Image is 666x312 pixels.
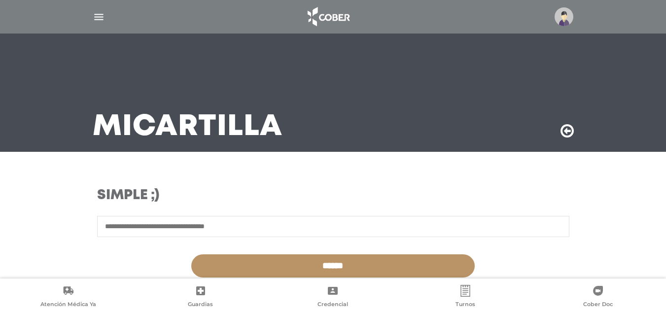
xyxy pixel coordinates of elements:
[93,11,105,23] img: Cober_menu-lines-white.svg
[399,285,532,310] a: Turnos
[135,285,267,310] a: Guardias
[456,301,475,310] span: Turnos
[188,301,213,310] span: Guardias
[531,285,664,310] a: Cober Doc
[583,301,613,310] span: Cober Doc
[93,114,282,140] h3: Mi Cartilla
[40,301,96,310] span: Atención Médica Ya
[555,7,573,26] img: profile-placeholder.svg
[317,301,348,310] span: Credencial
[267,285,399,310] a: Credencial
[2,285,135,310] a: Atención Médica Ya
[97,187,396,204] h3: Simple ;)
[302,5,354,29] img: logo_cober_home-white.png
